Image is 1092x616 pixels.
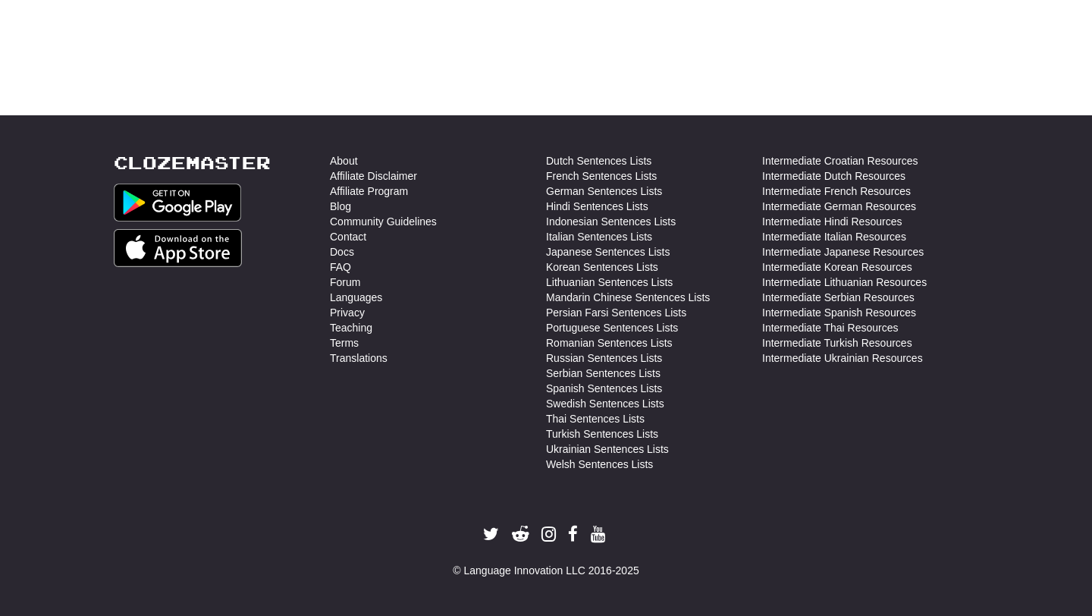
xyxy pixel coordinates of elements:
[330,290,382,305] a: Languages
[762,214,902,229] a: Intermediate Hindi Resources
[330,259,351,275] a: FAQ
[546,335,673,350] a: Romanian Sentences Lists
[546,305,686,320] a: Persian Farsi Sentences Lists
[762,259,912,275] a: Intermediate Korean Resources
[546,366,661,381] a: Serbian Sentences Lists
[546,381,662,396] a: Spanish Sentences Lists
[330,168,417,184] a: Affiliate Disclaimer
[330,229,366,244] a: Contact
[762,168,905,184] a: Intermediate Dutch Resources
[114,563,978,578] div: © Language Innovation LLC 2016-2025
[762,350,923,366] a: Intermediate Ukrainian Resources
[330,153,358,168] a: About
[546,320,678,335] a: Portuguese Sentences Lists
[330,305,365,320] a: Privacy
[762,305,916,320] a: Intermediate Spanish Resources
[330,320,372,335] a: Teaching
[546,442,669,457] a: Ukrainian Sentences Lists
[330,244,354,259] a: Docs
[546,168,657,184] a: French Sentences Lists
[762,320,899,335] a: Intermediate Thai Resources
[114,229,242,267] img: Get it on App Store
[546,153,651,168] a: Dutch Sentences Lists
[762,229,906,244] a: Intermediate Italian Resources
[546,214,676,229] a: Indonesian Sentences Lists
[762,153,918,168] a: Intermediate Croatian Resources
[546,457,653,472] a: Welsh Sentences Lists
[546,290,710,305] a: Mandarin Chinese Sentences Lists
[114,184,241,222] img: Get it on Google Play
[762,335,912,350] a: Intermediate Turkish Resources
[330,350,388,366] a: Translations
[330,184,408,199] a: Affiliate Program
[762,275,927,290] a: Intermediate Lithuanian Resources
[546,229,652,244] a: Italian Sentences Lists
[546,259,658,275] a: Korean Sentences Lists
[762,290,915,305] a: Intermediate Serbian Resources
[762,199,916,214] a: Intermediate German Resources
[546,199,648,214] a: Hindi Sentences Lists
[330,199,351,214] a: Blog
[330,335,359,350] a: Terms
[546,275,673,290] a: Lithuanian Sentences Lists
[546,396,664,411] a: Swedish Sentences Lists
[762,184,911,199] a: Intermediate French Resources
[330,214,437,229] a: Community Guidelines
[546,244,670,259] a: Japanese Sentences Lists
[762,244,924,259] a: Intermediate Japanese Resources
[546,426,658,442] a: Turkish Sentences Lists
[114,153,271,172] a: Clozemaster
[546,411,645,426] a: Thai Sentences Lists
[546,184,662,199] a: German Sentences Lists
[546,350,662,366] a: Russian Sentences Lists
[330,275,360,290] a: Forum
